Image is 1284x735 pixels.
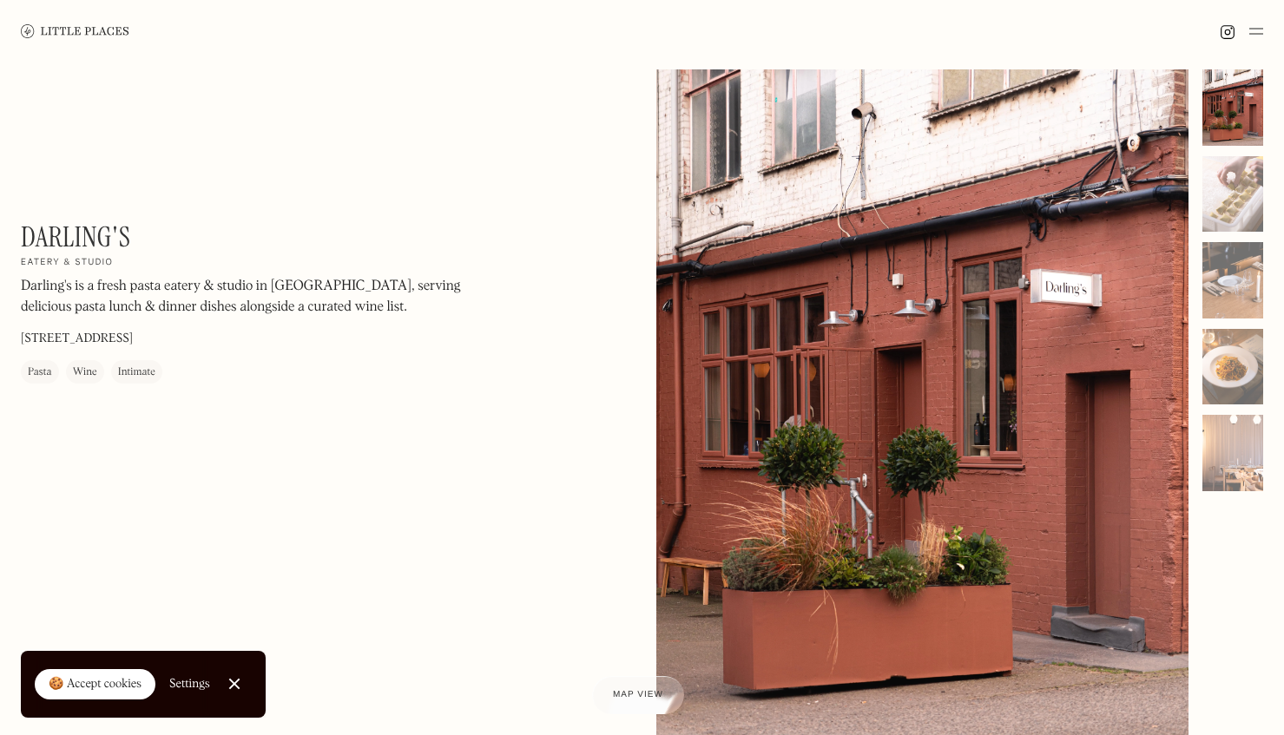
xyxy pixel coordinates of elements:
[21,258,113,270] h2: Eatery & studio
[592,676,684,714] a: Map view
[49,676,142,693] div: 🍪 Accept cookies
[217,666,252,701] a: Close Cookie Popup
[35,669,155,700] a: 🍪 Accept cookies
[21,331,133,349] p: [STREET_ADDRESS]
[28,364,52,382] div: Pasta
[169,678,210,690] div: Settings
[169,665,210,704] a: Settings
[21,277,490,318] p: Darling's is a fresh pasta eatery & studio in [GEOGRAPHIC_DATA], serving delicious pasta lunch & ...
[613,690,663,699] span: Map view
[21,220,130,253] h1: Darling's
[118,364,155,382] div: Intimate
[73,364,97,382] div: Wine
